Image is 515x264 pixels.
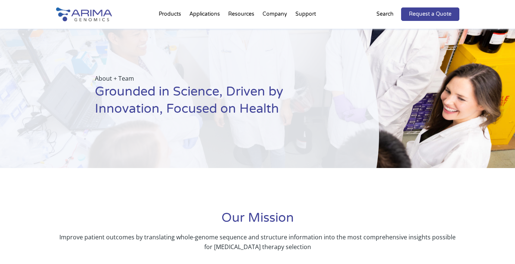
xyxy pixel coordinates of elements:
[56,7,112,21] img: Arima-Genomics-logo
[56,209,459,232] h1: Our Mission
[95,74,342,83] p: About + Team
[401,7,459,21] a: Request a Quote
[95,83,342,123] h1: Grounded in Science, Driven by Innovation, Focused on Health
[56,232,459,252] p: Improve patient outcomes by translating whole-genome sequence and structure information into the ...
[376,9,394,19] p: Search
